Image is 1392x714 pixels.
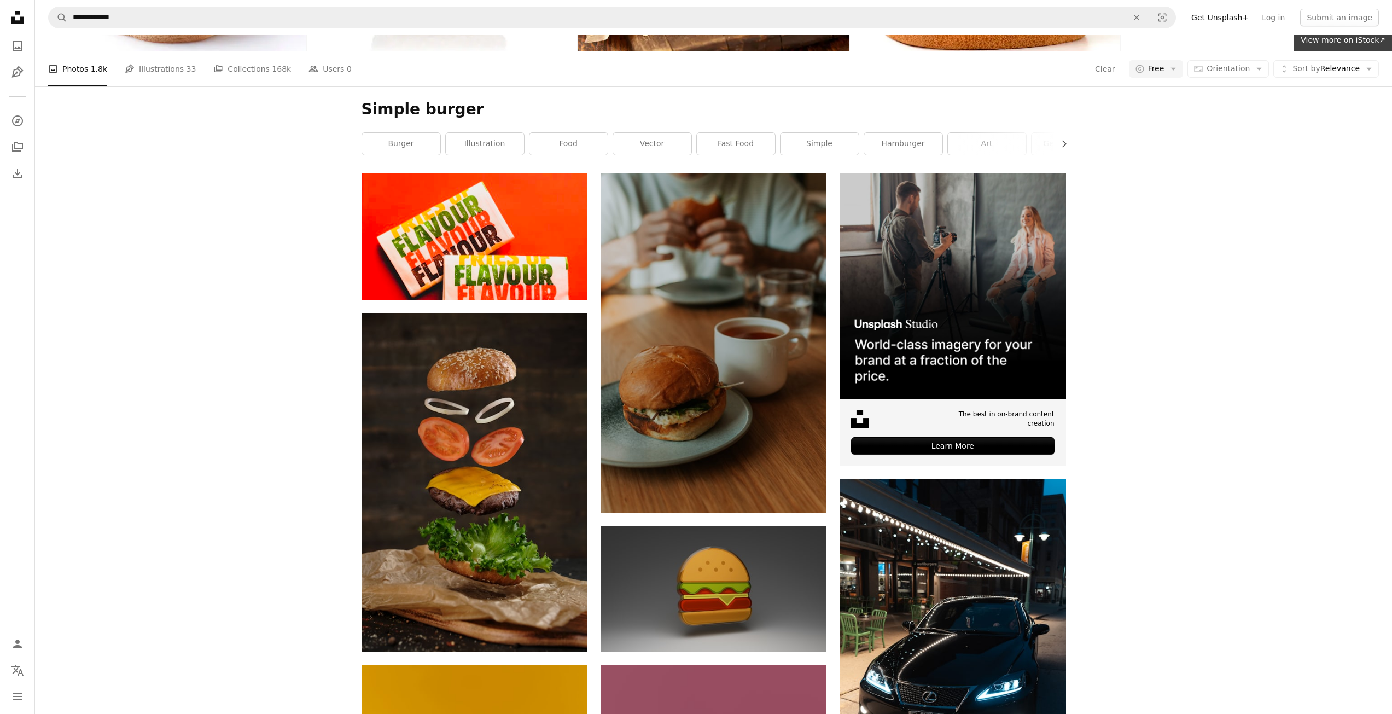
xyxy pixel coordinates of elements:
[840,173,1065,466] a: The best in on-brand content creationLearn More
[529,133,608,155] a: food
[1273,60,1379,78] button: Sort byRelevance
[7,686,28,707] button: Menu
[1054,133,1066,155] button: scroll list to the right
[948,133,1026,155] a: art
[840,173,1065,399] img: file-1715651741414-859baba4300dimage
[7,659,28,681] button: Language
[362,231,587,241] a: happy birthday to you greeting card
[601,338,826,347] a: a person sitting at a table with a sandwich and a cup of tea
[187,63,196,75] span: 33
[308,51,352,86] a: Users 0
[1148,63,1164,74] span: Free
[1125,7,1149,28] button: Clear
[125,51,196,86] a: Illustrations 33
[347,63,352,75] span: 0
[7,633,28,655] a: Log in / Sign up
[697,133,775,155] a: fast food
[272,63,291,75] span: 168k
[213,51,291,86] a: Collections 168k
[1129,60,1184,78] button: Free
[1255,9,1291,26] a: Log in
[7,61,28,83] a: Illustrations
[840,639,1065,649] a: blue bmw m 3 parked on street during night time
[1294,30,1392,51] a: View more on iStock↗
[1301,36,1385,44] span: View more on iStock ↗
[1187,60,1269,78] button: Orientation
[601,584,826,594] a: a 3d model of a hamburger on a gray background
[930,410,1054,428] span: The best in on-brand content creation
[7,162,28,184] a: Download History
[781,133,859,155] a: simple
[864,133,942,155] a: hamburger
[601,526,826,652] img: a 3d model of a hamburger on a gray background
[1292,63,1360,74] span: Relevance
[1300,9,1379,26] button: Submit an image
[362,477,587,487] a: two burger with lettuce and tomato
[613,133,691,155] a: vector
[49,7,67,28] button: Search Unsplash
[7,136,28,158] a: Collections
[1149,7,1175,28] button: Visual search
[362,100,1066,119] h1: Simple burger
[1207,64,1250,73] span: Orientation
[1185,9,1255,26] a: Get Unsplash+
[362,133,440,155] a: burger
[446,133,524,155] a: illustration
[7,7,28,31] a: Home — Unsplash
[601,173,826,513] img: a person sitting at a table with a sandwich and a cup of tea
[362,313,587,652] img: two burger with lettuce and tomato
[851,437,1054,455] div: Learn More
[1292,64,1320,73] span: Sort by
[362,173,587,300] img: happy birthday to you greeting card
[7,35,28,57] a: Photos
[7,110,28,132] a: Explore
[1032,133,1110,155] a: getillustration
[48,7,1176,28] form: Find visuals sitewide
[1094,60,1116,78] button: Clear
[851,410,869,428] img: file-1631678316303-ed18b8b5cb9cimage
